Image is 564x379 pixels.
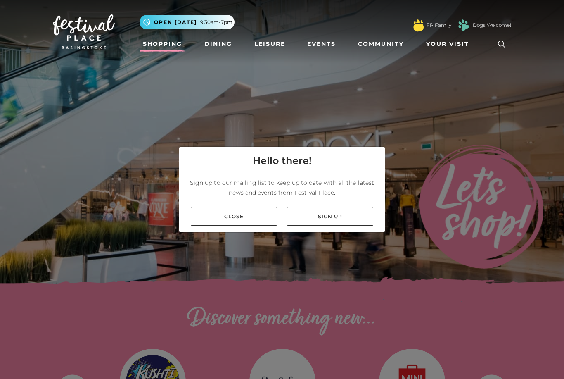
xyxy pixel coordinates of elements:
[304,36,339,52] a: Events
[253,153,312,168] h4: Hello there!
[186,178,378,198] p: Sign up to our mailing list to keep up to date with all the latest news and events from Festival ...
[426,40,469,48] span: Your Visit
[251,36,289,52] a: Leisure
[201,36,235,52] a: Dining
[473,21,511,29] a: Dogs Welcome!
[154,19,197,26] span: Open [DATE]
[53,14,115,49] img: Festival Place Logo
[191,207,277,226] a: Close
[427,21,451,29] a: FP Family
[140,15,235,29] button: Open [DATE] 9.30am-7pm
[423,36,476,52] a: Your Visit
[355,36,407,52] a: Community
[200,19,232,26] span: 9.30am-7pm
[287,207,373,226] a: Sign up
[140,36,185,52] a: Shopping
